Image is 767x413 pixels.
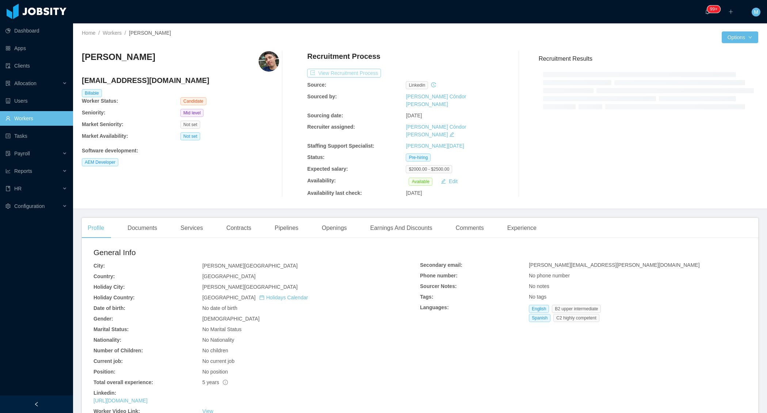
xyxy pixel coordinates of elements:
span: / [98,30,100,36]
span: [PERSON_NAME] [129,30,171,36]
i: icon: edit [449,132,454,137]
b: Position: [94,369,115,375]
a: [URL][DOMAIN_NAME] [94,398,148,403]
a: icon: userWorkers [5,111,67,126]
a: [PERSON_NAME][DATE] [406,143,464,149]
span: C2 highly competent [553,314,599,322]
span: [PERSON_NAME][GEOGRAPHIC_DATA] [202,263,298,269]
span: [DATE] [406,190,422,196]
button: icon: exportView Recruitment Process [307,69,381,77]
b: Holiday Country: [94,295,135,300]
span: Billable [82,89,102,97]
b: Total overall experience: [94,379,153,385]
img: d54636e0-3a17-4056-b523-2fb01198efb8_688cf316aa2b1-400w.png [259,51,279,72]
span: [PERSON_NAME][EMAIL_ADDRESS][PERSON_NAME][DOMAIN_NAME] [529,262,700,268]
a: Workers [103,30,122,36]
a: icon: profileTasks [5,129,67,143]
b: City: [94,263,105,269]
b: Software development : [82,148,138,154]
span: Candidate [180,97,206,105]
b: Sourced by: [307,94,337,99]
span: [GEOGRAPHIC_DATA] [202,273,256,279]
a: icon: robotUsers [5,94,67,108]
span: No position [202,369,228,375]
h3: Recruitment Results [539,54,758,63]
b: Phone number: [420,273,458,279]
b: Secondary email: [420,262,462,268]
b: Source: [307,82,326,88]
div: Earnings And Discounts [365,218,438,238]
b: Number of Children: [94,348,143,353]
b: Market Seniority: [82,121,123,127]
span: 5 years [202,379,228,385]
span: AEM Developer [82,158,118,166]
span: No children [202,348,228,353]
sup: 2147 [707,5,720,13]
b: Linkedin: [94,390,116,396]
div: Pipelines [269,218,304,238]
span: [GEOGRAPHIC_DATA] [202,295,308,300]
b: Sourcer Notes: [420,283,457,289]
span: info-circle [223,380,228,385]
i: icon: calendar [259,295,264,300]
h4: [EMAIL_ADDRESS][DOMAIN_NAME] [82,75,279,86]
a: [PERSON_NAME] Cóndor [PERSON_NAME] [406,124,466,137]
h4: Recruitment Process [307,51,380,61]
a: [PERSON_NAME] Cóndor [PERSON_NAME] [406,94,466,107]
span: Pre-hiring [406,154,431,162]
span: [DEMOGRAPHIC_DATA] [202,316,260,322]
button: icon: editEdit [438,177,461,186]
a: icon: appstoreApps [5,41,67,56]
div: Documents [122,218,163,238]
span: No phone number [529,273,570,279]
i: icon: bell [705,9,710,14]
b: Sourcing date: [307,113,343,118]
a: icon: exportView Recruitment Process [307,70,381,76]
b: Status: [307,154,324,160]
div: Experience [501,218,542,238]
span: HR [14,186,22,192]
b: Gender: [94,316,113,322]
span: [DATE] [406,113,422,118]
a: icon: auditClients [5,58,67,73]
span: Not set [180,132,200,140]
i: icon: setting [5,204,11,209]
span: No notes [529,283,549,289]
b: Date of birth: [94,305,125,311]
span: / [125,30,126,36]
b: Languages: [420,304,449,310]
div: Comments [450,218,489,238]
b: Holiday City: [94,284,125,290]
span: Configuration [14,203,45,209]
i: icon: solution [5,81,11,86]
a: icon: pie-chartDashboard [5,23,67,38]
h2: General Info [94,247,420,258]
b: Recruiter assigned: [307,124,355,130]
b: Nationality: [94,337,121,343]
b: Marital Status: [94,326,129,332]
div: Services [175,218,209,238]
i: icon: file-protect [5,151,11,156]
span: linkedin [406,81,428,89]
div: Openings [316,218,353,238]
a: Home [82,30,95,36]
h3: [PERSON_NAME] [82,51,155,63]
span: Reports [14,168,32,174]
b: Expected salary: [307,166,348,172]
span: Payroll [14,151,30,156]
div: Contracts [221,218,257,238]
span: Spanish [529,314,550,322]
b: Current job: [94,358,123,364]
span: [PERSON_NAME][GEOGRAPHIC_DATA] [202,284,298,290]
b: Availability last check: [307,190,362,196]
span: No Marital Status [202,326,241,332]
span: Mid level [180,109,203,117]
span: B2 upper intermediate [552,305,601,313]
b: Staffing Support Specialist: [307,143,374,149]
b: Seniority: [82,110,106,115]
b: Worker Status: [82,98,118,104]
b: Country: [94,273,115,279]
i: icon: line-chart [5,168,11,174]
i: icon: plus [728,9,733,14]
span: No Nationality [202,337,234,343]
